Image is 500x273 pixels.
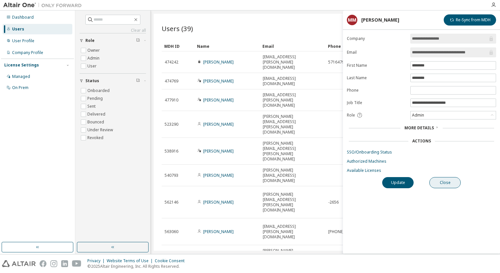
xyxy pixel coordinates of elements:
[203,59,234,65] a: [PERSON_NAME]
[203,78,234,84] a: [PERSON_NAME]
[328,229,362,234] span: [PHONE_NUMBER]
[12,74,30,79] div: Managed
[87,264,188,269] p: © 2025 Altair Engineering, Inc. All Rights Reserved.
[411,112,425,119] div: Admin
[382,177,414,188] button: Update
[3,2,85,9] img: Altair One
[40,260,46,267] img: facebook.svg
[87,95,104,102] label: Pending
[87,87,111,95] label: Onboarded
[164,41,192,51] div: MDH ID
[12,27,24,32] div: Users
[12,50,43,55] div: Company Profile
[347,88,406,93] label: Phone
[165,200,178,205] span: 562146
[263,141,322,162] span: [PERSON_NAME][EMAIL_ADDRESS][PERSON_NAME][DOMAIN_NAME]
[87,118,105,126] label: Bounced
[165,173,178,178] span: 540793
[263,224,322,240] span: [EMAIL_ADDRESS][PERSON_NAME][DOMAIN_NAME]
[404,125,434,131] span: More Details
[347,36,406,41] label: Company
[347,15,357,25] div: MM
[444,14,496,26] button: Re-Sync from MDH
[203,199,234,205] a: [PERSON_NAME]
[411,111,496,119] div: Admin
[87,46,101,54] label: Owner
[347,168,496,173] a: Available Licenses
[107,258,155,264] div: Website Terms of Use
[85,38,95,43] span: Role
[263,114,322,135] span: [PERSON_NAME][EMAIL_ADDRESS][PERSON_NAME][DOMAIN_NAME]
[165,229,178,234] span: 563060
[263,76,322,86] span: [EMAIL_ADDRESS][DOMAIN_NAME]
[203,229,234,234] a: [PERSON_NAME]
[155,258,188,264] div: Cookie Consent
[429,177,461,188] button: Close
[263,192,322,213] span: [PERSON_NAME][EMAIL_ADDRESS][PERSON_NAME][DOMAIN_NAME]
[347,100,406,105] label: Job Title
[203,148,234,154] a: [PERSON_NAME]
[80,33,146,48] button: Role
[347,50,406,55] label: Email
[412,138,431,144] div: Actions
[347,159,496,164] a: Authorized Machines
[165,149,178,154] span: 538916
[61,260,68,267] img: linkedin.svg
[2,260,36,267] img: altair_logo.svg
[262,41,323,51] div: Email
[203,173,234,178] a: [PERSON_NAME]
[263,54,322,70] span: [EMAIL_ADDRESS][PERSON_NAME][DOMAIN_NAME]
[87,126,114,134] label: Under Review
[87,62,98,70] label: User
[263,248,322,269] span: [PERSON_NAME][EMAIL_ADDRESS][PERSON_NAME][DOMAIN_NAME]
[12,38,34,44] div: User Profile
[328,60,351,65] span: 5716479700
[87,134,105,142] label: Revoked
[347,63,406,68] label: First Name
[328,200,339,205] span: -2656
[165,98,178,103] span: 477910
[162,24,193,33] span: Users (39)
[328,41,386,51] div: Phone
[87,102,97,110] label: Sent
[347,75,406,81] label: Last Name
[72,260,81,267] img: youtube.svg
[263,92,322,108] span: [EMAIL_ADDRESS][PERSON_NAME][DOMAIN_NAME]
[80,28,146,33] a: Clear all
[136,78,140,83] span: Clear filter
[87,258,107,264] div: Privacy
[361,17,399,23] div: [PERSON_NAME]
[12,15,34,20] div: Dashboard
[203,121,234,127] a: [PERSON_NAME]
[165,122,178,127] span: 523290
[4,63,39,68] div: License Settings
[85,78,99,83] span: Status
[347,150,496,155] a: SSO/Onboarding Status
[263,168,322,183] span: [PERSON_NAME][EMAIL_ADDRESS][DOMAIN_NAME]
[50,260,57,267] img: instagram.svg
[87,54,101,62] label: Admin
[165,79,178,84] span: 474769
[203,97,234,103] a: [PERSON_NAME]
[197,41,257,51] div: Name
[165,60,178,65] span: 474242
[87,110,107,118] label: Delivered
[136,38,140,43] span: Clear filter
[347,113,355,118] span: Role
[12,85,28,90] div: On Prem
[80,74,146,88] button: Status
